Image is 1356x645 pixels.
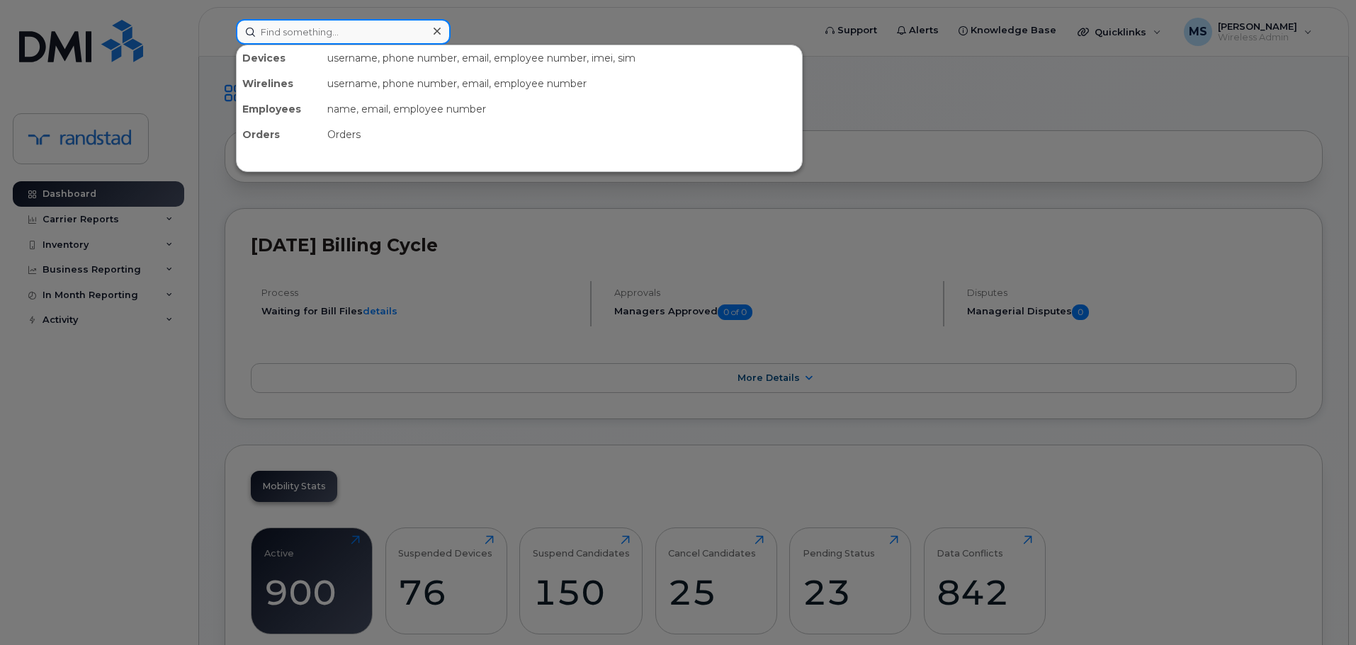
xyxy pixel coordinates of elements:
[322,71,802,96] div: username, phone number, email, employee number
[237,45,322,71] div: Devices
[237,71,322,96] div: Wirelines
[322,122,802,147] div: Orders
[322,96,802,122] div: name, email, employee number
[322,45,802,71] div: username, phone number, email, employee number, imei, sim
[237,96,322,122] div: Employees
[237,122,322,147] div: Orders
